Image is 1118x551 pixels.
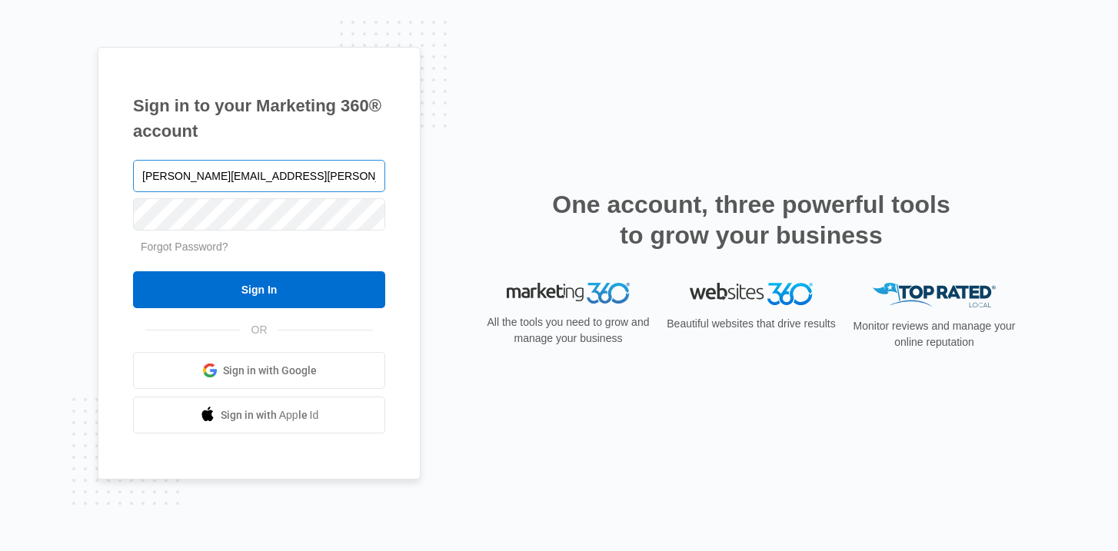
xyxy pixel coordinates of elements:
span: OR [241,322,278,338]
p: Monitor reviews and manage your online reputation [848,319,1020,351]
a: Forgot Password? [141,241,228,253]
p: Beautiful websites that drive results [665,317,837,333]
a: Sign in with Google [133,352,385,389]
h2: One account, three powerful tools to grow your business [547,189,955,251]
span: Sign in with Google [223,363,317,379]
span: Sign in with Apple Id [221,407,319,423]
input: Sign In [133,271,385,308]
img: Top Rated Local [873,283,996,308]
img: Websites 360 [690,283,813,305]
input: Email [133,160,385,192]
img: Marketing 360 [507,283,630,304]
p: All the tools you need to grow and manage your business [482,315,654,347]
a: Sign in with Apple Id [133,397,385,433]
h1: Sign in to your Marketing 360® account [133,93,385,144]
